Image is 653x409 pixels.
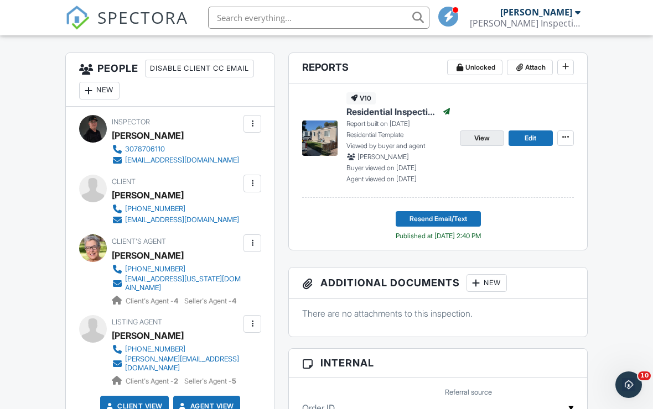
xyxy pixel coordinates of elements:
[145,60,254,77] div: Disable Client CC Email
[112,144,239,155] a: 3078706110
[112,327,184,344] a: [PERSON_NAME]
[112,247,184,264] a: [PERSON_NAME]
[125,156,239,165] div: [EMAIL_ADDRESS][DOMAIN_NAME]
[112,177,136,186] span: Client
[232,377,236,385] strong: 5
[174,297,178,305] strong: 4
[112,318,162,326] span: Listing Agent
[232,297,236,305] strong: 4
[125,345,185,354] div: [PHONE_NUMBER]
[112,237,166,245] span: Client's Agent
[79,82,120,99] div: New
[125,275,241,292] div: [EMAIL_ADDRESS][US_STATE][DOMAIN_NAME]
[184,377,236,385] span: Seller's Agent -
[112,127,184,144] div: [PERSON_NAME]
[638,371,651,380] span: 10
[470,18,581,29] div: Lonetree Inspections and Repair
[97,6,188,29] span: SPECTORA
[112,118,150,126] span: Inspector
[112,264,241,275] a: [PHONE_NUMBER]
[302,307,574,319] p: There are no attachments to this inspection.
[126,297,180,305] span: Client's Agent -
[126,377,180,385] span: Client's Agent -
[208,7,429,29] input: Search everything...
[289,268,587,299] h3: Additional Documents
[112,214,239,226] a: [EMAIL_ADDRESS][DOMAIN_NAME]
[112,203,239,214] a: [PHONE_NUMBER]
[65,6,90,30] img: The Best Home Inspection Software - Spectora
[467,274,507,292] div: New
[615,371,642,398] iframe: Intercom live chat
[125,216,239,224] div: [EMAIL_ADDRESS][DOMAIN_NAME]
[112,155,239,166] a: [EMAIL_ADDRESS][DOMAIN_NAME]
[500,7,572,18] div: [PERSON_NAME]
[112,187,184,203] div: [PERSON_NAME]
[125,265,185,274] div: [PHONE_NUMBER]
[112,344,241,355] a: [PHONE_NUMBER]
[65,15,188,38] a: SPECTORA
[174,377,178,385] strong: 2
[445,387,492,397] label: Referral source
[112,355,241,373] a: [PERSON_NAME][EMAIL_ADDRESS][DOMAIN_NAME]
[184,297,236,305] span: Seller's Agent -
[125,204,185,213] div: [PHONE_NUMBER]
[112,275,241,292] a: [EMAIL_ADDRESS][US_STATE][DOMAIN_NAME]
[125,355,241,373] div: [PERSON_NAME][EMAIL_ADDRESS][DOMAIN_NAME]
[289,349,587,377] h3: Internal
[66,53,274,107] h3: People
[125,145,165,154] div: 3078706110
